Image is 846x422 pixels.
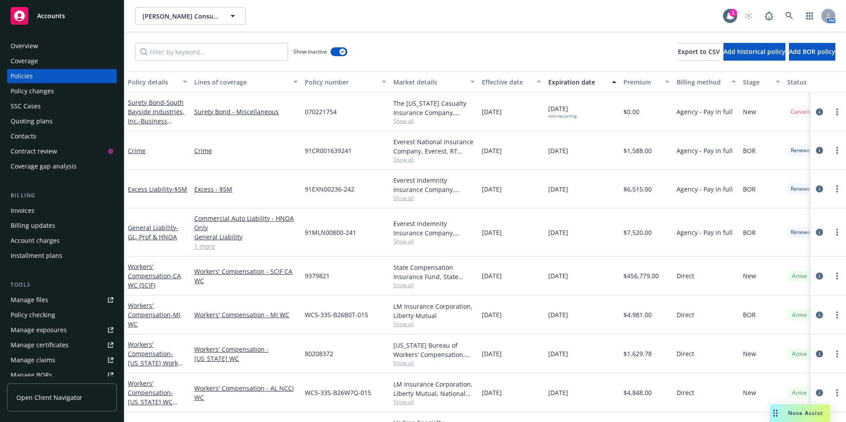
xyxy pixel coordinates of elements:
a: more [832,271,842,281]
div: Billing [7,191,117,200]
span: New [743,107,756,116]
a: Surety Bond [128,98,185,134]
a: circleInformation [814,349,825,359]
div: Policy changes [11,84,54,98]
div: Market details [393,77,465,87]
div: Manage BORs [11,368,52,382]
span: BOR [743,184,756,194]
span: Show all [393,398,475,406]
div: LM Insurance Corporation, Liberty Mutual [393,302,475,320]
button: Export to CSV [678,43,720,61]
div: Everest Indemnity Insurance Company, Everest, RT Specialty Insurance Services, LLC (RSG Specialty... [393,219,475,238]
a: Workers' Compensation [128,379,173,415]
a: Excess - $5M [194,184,298,194]
div: Manage claims [11,353,55,367]
a: Workers' Compensation [128,262,181,289]
div: [US_STATE] Bureau of Workers’ Compensation, [US_STATE] Bureau of Workers’ Compensation [393,341,475,359]
span: Accounts [37,12,65,19]
span: Show all [393,117,475,125]
span: WC5-33S-B26W7Q-015 [305,388,371,397]
span: Direct [677,310,694,319]
span: Show all [393,281,475,289]
span: [DATE] [482,228,502,237]
div: Account charges [11,234,60,248]
span: Manage exposures [7,323,117,337]
span: Nova Assist [788,409,823,417]
a: more [832,145,842,156]
span: [DATE] [482,310,502,319]
button: Premium [620,71,673,92]
a: Overview [7,39,117,53]
span: BOR [743,146,756,155]
a: Crime [128,146,146,155]
div: Expiration date [548,77,607,87]
span: Open Client Navigator [16,393,82,402]
a: Policy checking [7,308,117,322]
a: Billing updates [7,219,117,233]
a: Manage certificates [7,338,117,352]
a: 1 more [194,242,298,251]
span: Agency - Pay in full [677,184,733,194]
a: Start snowing [740,7,758,25]
button: [PERSON_NAME] Consulting Corp [135,7,246,25]
div: Policy checking [11,308,55,322]
span: $4,981.00 [623,310,652,319]
div: LM Insurance Corporation, Liberty Mutual, National Council on Compensation Insurance (NCCI) [393,380,475,398]
span: [DATE] [548,184,568,194]
a: Workers' Compensation - AL NCCI WC [194,384,298,402]
a: Workers' Compensation - [US_STATE] WC [194,345,298,363]
span: Active [791,311,808,319]
a: Crime [194,146,298,155]
span: [DATE] [482,271,502,280]
a: circleInformation [814,107,825,117]
span: Direct [677,388,694,397]
span: $456,779.00 [623,271,659,280]
a: Workers' Compensation - SCIF CA WC [194,267,298,285]
span: Show inactive [293,48,327,55]
a: SSC Cases [7,99,117,113]
a: more [832,387,842,398]
button: Lines of coverage [191,71,301,92]
a: Quoting plans [7,114,117,128]
span: New [743,388,756,397]
button: Nova Assist [770,404,830,422]
span: [DATE] [548,271,568,280]
a: Switch app [801,7,819,25]
span: BOR [743,228,756,237]
div: Lines of coverage [194,77,288,87]
div: 1 [729,9,737,17]
div: Effective date [482,77,531,87]
span: Agency - Pay in full [677,107,733,116]
span: Add historical policy [723,47,785,56]
a: circleInformation [814,310,825,320]
a: Installment plans [7,249,117,263]
span: 9379821 [305,271,330,280]
span: Direct [677,271,694,280]
a: circleInformation [814,387,825,398]
span: Cancelled [791,108,815,116]
span: Show all [393,194,475,202]
div: Manage exposures [11,323,67,337]
a: Invoices [7,203,117,218]
a: Policy changes [7,84,117,98]
div: Stage [743,77,770,87]
span: [DATE] [548,104,577,119]
span: [DATE] [548,310,568,319]
span: - $5M [172,185,187,193]
span: Direct [677,349,694,358]
span: 070221754 [305,107,337,116]
a: Excess Liability [128,185,187,193]
span: 91CR001639241 [305,146,352,155]
input: Filter by keyword... [135,43,288,61]
div: Billing method [677,77,726,87]
a: Surety Bond - Miscellaneous [194,107,298,116]
div: Quoting plans [11,114,53,128]
span: New [743,349,756,358]
span: [DATE] [548,228,568,237]
button: Policy details [124,71,191,92]
span: Add BOR policy [789,47,835,56]
a: Commercial Auto Liability - HNOA Only [194,214,298,232]
a: Contract review [7,144,117,158]
div: Contacts [11,129,36,143]
div: Premium [623,77,660,87]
